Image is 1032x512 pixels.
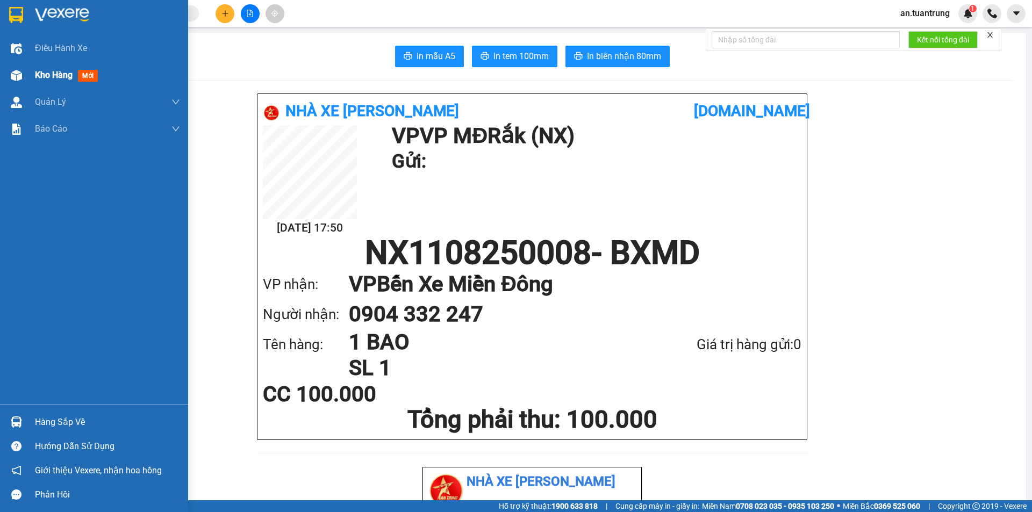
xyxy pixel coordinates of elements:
span: file-add [246,10,254,17]
h1: 0904 332 247 [349,299,780,329]
span: aim [271,10,278,17]
span: Kho hàng [35,70,73,80]
div: 100.000 [101,56,190,71]
img: phone-icon [987,9,997,18]
div: CC 100.000 [263,384,441,405]
img: solution-icon [11,124,22,135]
span: ⚪️ [837,504,840,508]
span: Nhận: [103,10,128,21]
button: caret-down [1007,4,1026,23]
sup: 1 [969,5,977,12]
div: Tên hàng: 1 BAO ( : 1 ) [9,78,189,91]
span: 1 [971,5,974,12]
strong: 0708 023 035 - 0935 103 250 [736,502,834,510]
h1: 1 BAO [349,329,640,355]
img: warehouse-icon [11,97,22,108]
span: printer [404,52,412,62]
img: warehouse-icon [11,70,22,81]
div: Hướng dẫn sử dụng [35,438,180,455]
span: Giới thiệu Vexere, nhận hoa hồng [35,464,162,477]
span: Cung cấp máy in - giấy in: [615,500,699,512]
b: Nhà xe [PERSON_NAME] [285,102,459,120]
span: Báo cáo [35,122,67,135]
span: In tem 100mm [493,49,549,63]
div: Bến Xe Miền Đông [103,9,189,35]
button: aim [266,4,284,23]
span: Miền Bắc [843,500,920,512]
span: down [171,98,180,106]
span: copyright [972,502,980,510]
h1: Gửi: [392,147,796,176]
div: VP nhận: [263,273,349,295]
img: logo-vxr [9,7,23,23]
span: Quản Lý [35,95,66,109]
span: Điều hành xe [35,41,87,55]
input: Nhập số tổng đài [712,31,900,48]
img: warehouse-icon [11,416,22,428]
h1: VP VP MĐRắk (NX) [392,125,796,147]
span: In biên nhận 80mm [587,49,661,63]
span: an.tuantrung [892,6,958,20]
span: printer [481,52,489,62]
h1: NX1108250008 - BXMD [263,237,801,269]
button: printerIn tem 100mm [472,46,557,67]
button: Kết nối tổng đài [908,31,978,48]
span: SL [106,77,121,92]
div: Hàng sắp về [35,414,180,430]
div: Phản hồi [35,487,180,503]
img: warehouse-icon [11,43,22,54]
span: close [986,31,994,39]
span: | [928,500,930,512]
div: VP MĐRắk (NX) [9,9,95,35]
span: notification [11,465,21,475]
img: logo.jpg [263,104,280,121]
b: [DOMAIN_NAME] [694,102,810,120]
button: printerIn biên nhận 80mm [565,46,670,67]
span: printer [574,52,583,62]
span: Hỗ trợ kỹ thuật: [499,500,598,512]
div: Tên hàng: [263,334,349,356]
span: CC : [101,59,116,70]
li: Nhà xe [PERSON_NAME] [427,472,637,492]
h1: Tổng phải thu: 100.000 [263,405,801,434]
span: question-circle [11,441,21,451]
button: file-add [241,4,260,23]
span: mới [78,70,98,82]
span: Kết nối tổng đài [917,34,969,46]
div: Giá trị hàng gửi: 0 [640,334,801,356]
span: Gửi: [9,10,26,21]
button: printerIn mẫu A5 [395,46,464,67]
span: message [11,489,21,500]
div: 0904332247 [103,35,189,50]
span: Miền Nam [702,500,834,512]
img: logo.jpg [427,472,465,509]
strong: 1900 633 818 [551,502,598,510]
span: caret-down [1012,9,1021,18]
span: | [606,500,607,512]
span: In mẫu A5 [417,49,455,63]
div: Người nhận: [263,304,349,326]
img: icon-new-feature [963,9,973,18]
button: plus [216,4,234,23]
strong: 0369 525 060 [874,502,920,510]
span: down [171,125,180,133]
h1: VP Bến Xe Miền Đông [349,269,780,299]
span: plus [221,10,229,17]
h1: SL 1 [349,355,640,381]
h2: [DATE] 17:50 [263,219,357,237]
